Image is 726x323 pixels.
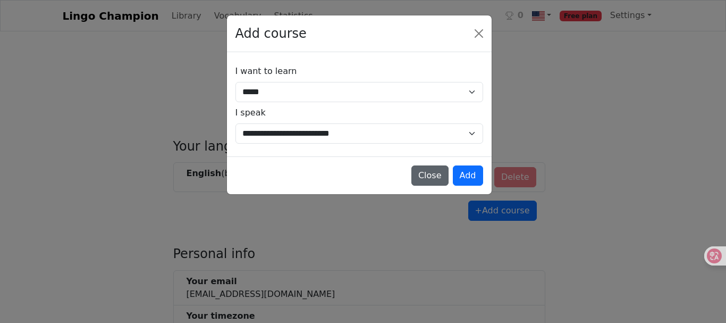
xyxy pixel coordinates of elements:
[470,25,487,42] button: Close
[453,165,483,186] button: Add
[235,24,307,43] span: Add course
[235,65,297,78] label: I want to learn
[235,106,266,119] label: I speak
[411,165,449,186] button: Close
